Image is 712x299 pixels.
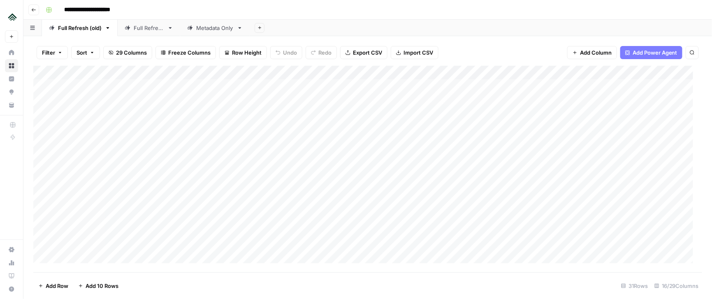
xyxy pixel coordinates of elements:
[103,46,152,59] button: 29 Columns
[42,48,55,57] span: Filter
[580,48,612,57] span: Add Column
[155,46,216,59] button: Freeze Columns
[134,24,164,32] div: Full Refresh
[5,7,18,27] button: Workspace: Uplisting
[5,243,18,256] a: Settings
[5,256,18,269] a: Usage
[306,46,337,59] button: Redo
[58,24,102,32] div: Full Refresh (old)
[219,46,267,59] button: Row Height
[33,279,73,292] button: Add Row
[620,46,682,59] button: Add Power Agent
[651,279,702,292] div: 16/29 Columns
[340,46,387,59] button: Export CSV
[5,72,18,85] a: Insights
[232,48,262,57] span: Row Height
[5,99,18,112] a: Your Data
[404,48,433,57] span: Import CSV
[196,24,234,32] div: Metadata Only
[5,269,18,283] a: Learning Hub
[5,9,20,24] img: Uplisting Logo
[353,48,382,57] span: Export CSV
[86,282,118,290] span: Add 10 Rows
[168,48,211,57] span: Freeze Columns
[5,46,18,59] a: Home
[37,46,68,59] button: Filter
[116,48,147,57] span: 29 Columns
[73,279,123,292] button: Add 10 Rows
[618,279,651,292] div: 31 Rows
[42,20,118,36] a: Full Refresh (old)
[5,283,18,296] button: Help + Support
[46,282,68,290] span: Add Row
[71,46,100,59] button: Sort
[270,46,302,59] button: Undo
[5,85,18,99] a: Opportunities
[118,20,180,36] a: Full Refresh
[77,48,87,57] span: Sort
[283,48,297,57] span: Undo
[318,48,332,57] span: Redo
[633,48,677,57] span: Add Power Agent
[5,59,18,72] a: Browse
[391,46,438,59] button: Import CSV
[180,20,250,36] a: Metadata Only
[567,46,617,59] button: Add Column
